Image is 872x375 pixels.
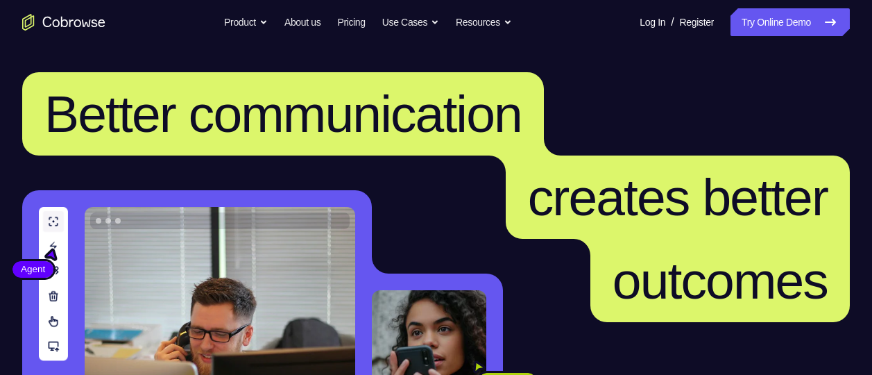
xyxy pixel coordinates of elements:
[22,14,105,31] a: Go to the home page
[528,168,828,226] span: creates better
[382,8,439,36] button: Use Cases
[640,8,665,36] a: Log In
[44,85,522,143] span: Better communication
[337,8,365,36] a: Pricing
[613,251,828,310] span: outcomes
[284,8,320,36] a: About us
[680,8,714,36] a: Register
[456,8,512,36] button: Resources
[671,14,674,31] span: /
[224,8,268,36] button: Product
[730,8,850,36] a: Try Online Demo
